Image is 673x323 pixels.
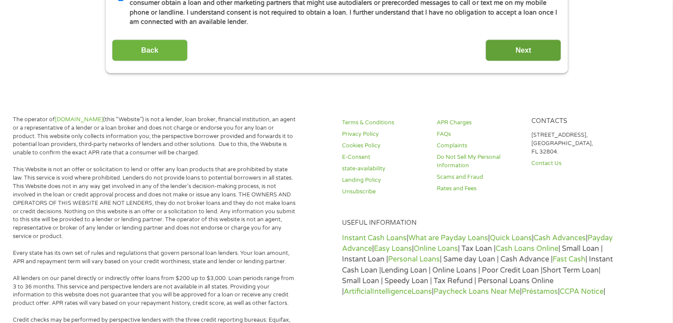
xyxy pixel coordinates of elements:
[534,234,586,242] a: Cash Advances
[342,219,615,227] h4: Useful Information
[560,287,604,296] a: CCPA Notice
[522,287,558,296] a: Préstamos
[342,130,426,138] a: Privacy Policy
[531,117,615,126] h4: Contacts
[342,176,426,185] a: Lending Policy
[344,287,372,296] a: Artificial
[342,142,426,150] a: Cookies Policy
[13,249,297,266] p: Every state has its own set of rules and regulations that govern personal loan lenders. Your loan...
[490,234,532,242] a: Quick Loans
[437,130,521,138] a: FAQs
[437,173,521,181] a: Scams and Fraud
[374,244,412,253] a: Easy Loans
[437,119,521,127] a: APR Charges
[531,159,615,168] a: Contact Us
[411,287,432,296] a: Loans
[342,233,615,297] p: | | | | | | | Tax Loan | | Small Loan | Instant Loan | | Same day Loan | Cash Advance | | Instant...
[342,234,613,253] a: Payday Advance
[342,119,426,127] a: Terms & Conditions
[13,165,297,241] p: This Website is not an offer or solicitation to lend or offer any loan products that are prohibit...
[13,115,297,157] p: The operator of (this “Website”) is not a lender, loan broker, financial institution, an agent or...
[414,244,458,253] a: Online Loans
[437,142,521,150] a: Complaints
[342,153,426,161] a: E-Consent
[437,153,521,170] a: Do Not Sell My Personal Information
[342,234,407,242] a: Instant Cash Loans
[342,188,426,196] a: Unsubscribe
[112,39,188,61] input: Back
[13,274,297,308] p: All lenders on our panel directly or indirectly offer loans from $200 up to $3,000. Loan periods ...
[342,165,426,173] a: state-availability
[531,131,615,156] p: [STREET_ADDRESS], [GEOGRAPHIC_DATA], FL 32804.
[388,255,440,264] a: Personal Loans
[55,116,103,123] a: [DOMAIN_NAME]
[553,255,585,264] a: Fast Cash
[485,39,561,61] input: Next
[437,185,521,193] a: Rates and Fees
[496,244,558,253] a: Cash Loans Online
[372,287,411,296] a: Intelligence
[434,287,520,296] a: Paycheck Loans Near Me
[408,234,488,242] a: What are Payday Loans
